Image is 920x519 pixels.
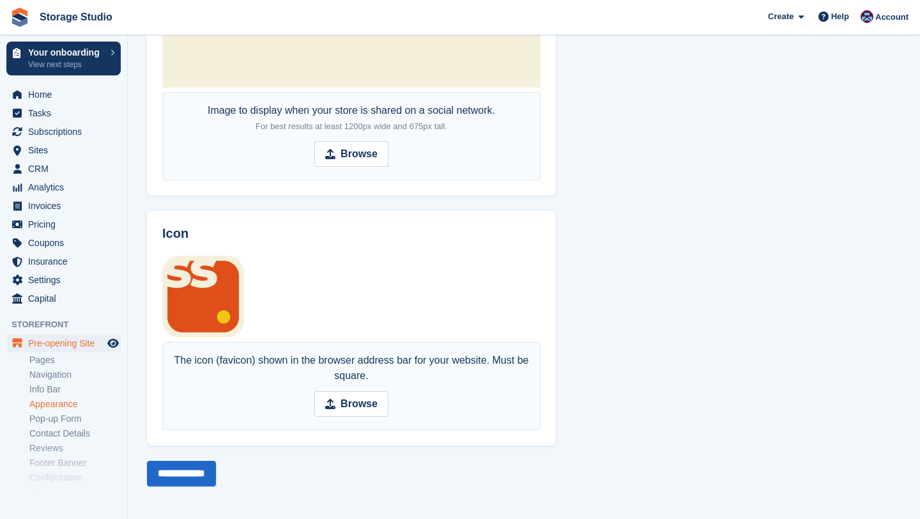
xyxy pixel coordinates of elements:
h2: Icon [162,226,540,241]
img: stora-icon-8386f47178a22dfd0bd8f6a31ec36ba5ce8667c1dd55bd0f319d3a0aa187defe.svg [10,8,29,27]
a: menu [6,104,121,122]
span: Home [28,86,105,104]
a: menu [6,234,121,252]
span: Pre-opening Site [28,334,105,352]
input: Browse [314,141,388,167]
a: menu [6,123,121,141]
span: For best results at least 1200px wide and 675px tall. [256,121,447,131]
a: menu [6,252,121,270]
a: menu [6,141,121,159]
a: Configuration [29,472,121,484]
img: Original%20on%20transparent%20(7)%20copy%208.png [162,256,244,337]
strong: Browse [341,146,378,162]
p: Your onboarding [28,48,104,57]
a: Pop-up Form [29,413,121,425]
a: Info Bar [29,383,121,396]
span: Coupons [28,234,105,252]
a: Preview store [105,336,121,351]
span: Subscriptions [28,123,105,141]
a: Contact Details [29,428,121,440]
a: menu [6,160,121,178]
a: menu [6,271,121,289]
a: Reviews [29,442,121,454]
span: Insurance [28,252,105,270]
img: Matt Whatley [861,10,873,23]
a: menu [6,197,121,215]
span: Create [768,10,793,23]
span: Pricing [28,215,105,233]
span: Storefront [11,318,127,331]
span: Sites [28,141,105,159]
a: Footer Banner [29,457,121,469]
span: Capital [28,290,105,307]
span: Settings [28,271,105,289]
a: Pages [29,354,121,366]
span: Analytics [28,178,105,196]
a: menu [6,178,121,196]
span: Account [875,11,908,24]
span: Invoices [28,197,105,215]
a: Navigation [29,369,121,381]
span: CRM [28,160,105,178]
span: Help [831,10,849,23]
div: The icon (favicon) shown in the browser address bar for your website. Must be square. [169,353,533,383]
a: Your onboarding View next steps [6,42,121,75]
p: View next steps [28,59,104,70]
a: menu [6,290,121,307]
a: menu [6,86,121,104]
span: Tasks [28,104,105,122]
input: Browse [314,391,388,417]
div: Image to display when your store is shared on a social network. [208,103,495,134]
a: Check-in [29,486,121,499]
a: menu [6,215,121,233]
strong: Browse [341,396,378,412]
a: menu [6,334,121,352]
a: Storage Studio [34,6,118,27]
a: Appearance [29,398,121,410]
